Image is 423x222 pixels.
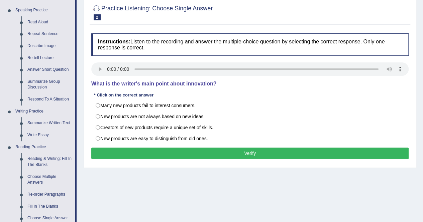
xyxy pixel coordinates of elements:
a: Describe Image [24,40,75,52]
a: Repeat Sentence [24,28,75,40]
h2: Practice Listening: Choose Single Answer [91,4,213,20]
a: Summarize Written Text [24,117,75,129]
label: Many new products fail to interest consumers. [91,100,409,111]
button: Verify [91,148,409,159]
a: Writing Practice [12,105,75,118]
b: Instructions: [98,39,130,44]
h4: Listen to the recording and answer the multiple-choice question by selecting the correct response... [91,33,409,56]
a: Respond To A Situation [24,93,75,105]
a: Speaking Practice [12,4,75,16]
a: Re-order Paragraphs [24,189,75,201]
a: Choose Multiple Answers [24,171,75,189]
div: * Click on the correct answer [91,92,156,98]
a: Write Essay [24,129,75,141]
a: Reading & Writing: Fill In The Blanks [24,153,75,171]
a: Reading Practice [12,141,75,153]
a: Answer Short Question [24,64,75,76]
label: New products are easy to distinguish from old ones. [91,133,409,144]
a: Re-tell Lecture [24,52,75,64]
span: 2 [94,14,101,20]
h4: What is the writer's main point about innovation? [91,81,409,87]
a: Summarize Group Discussion [24,76,75,93]
a: Fill In The Blanks [24,201,75,213]
label: Creators of new products require a unique set of skills. [91,122,409,133]
label: New products are not always based on new ideas. [91,111,409,122]
a: Read Aloud [24,16,75,28]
